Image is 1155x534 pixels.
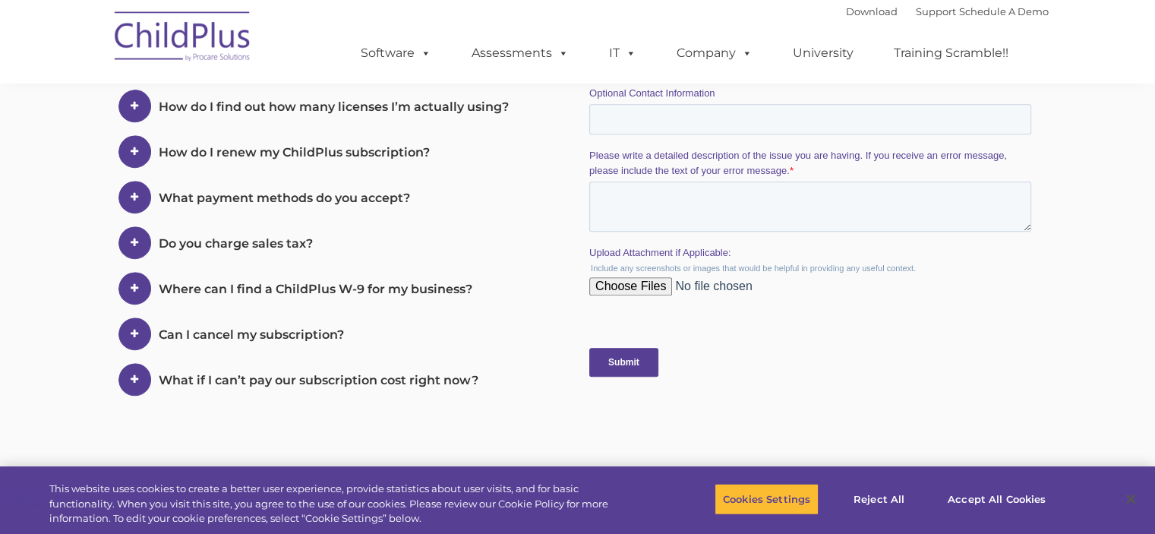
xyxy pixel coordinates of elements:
a: Software [346,38,447,68]
a: Schedule A Demo [959,5,1049,17]
font: | [846,5,1049,17]
span: Where can I find a ChildPlus W-9 for my business? [159,282,472,296]
button: Accept All Cookies [939,483,1054,515]
button: Close [1114,482,1147,516]
span: How do I find out how many licenses I’m actually using? [159,100,509,114]
a: University [778,38,869,68]
a: Company [661,38,768,68]
img: ChildPlus by Procare Solutions [107,1,259,77]
span: Last name [224,100,270,112]
span: What payment methods do you accept? [159,191,410,205]
a: IT [594,38,652,68]
button: Reject All [832,483,926,515]
a: Support [916,5,956,17]
a: Training Scramble!! [879,38,1024,68]
span: How do I renew my ChildPlus subscription? [159,145,430,160]
a: Assessments [456,38,584,68]
button: Cookies Settings [715,483,819,515]
span: Phone number [224,163,289,174]
div: This website uses cookies to create a better user experience, provide statistics about user visit... [49,482,636,526]
span: Do you charge sales tax? [159,236,313,251]
span: What if I can’t pay our subscription cost right now? [159,373,478,387]
span: Can I cancel my subscription? [159,327,344,342]
a: Download [846,5,898,17]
